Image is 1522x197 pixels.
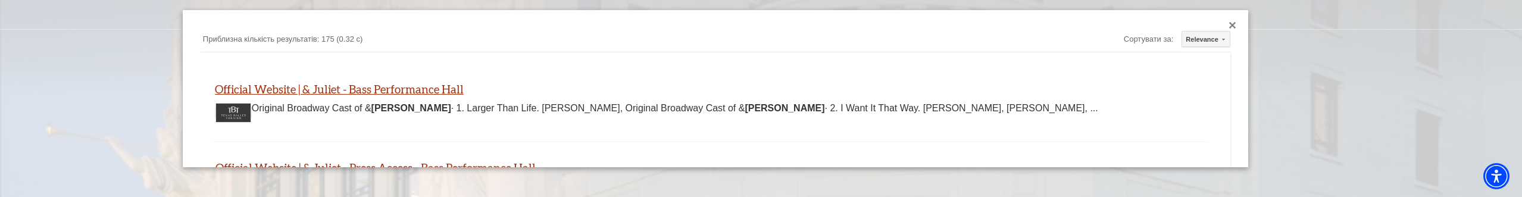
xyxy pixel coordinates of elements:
div: Сортувати за: [1124,32,1177,46]
a: Official Website | & Juliet - Press Access - Bass Performance Hall [215,161,536,174]
b: [PERSON_NAME] [745,103,824,113]
b: [PERSON_NAME] [371,103,451,113]
div: Relevance [1186,32,1212,48]
img: Ескіз [215,103,251,123]
a: Official Website | & Juliet - Bass Performance Hall [215,82,464,96]
div: Приблизна кількість результатів: 175 (0.32 с) [201,33,826,49]
div: Original Broadway Cast of & · 1. Larger Than Life. [PERSON_NAME], Original Broadway Cast of & · 2... [220,102,1201,115]
div: Accessibility Menu [1483,163,1510,189]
